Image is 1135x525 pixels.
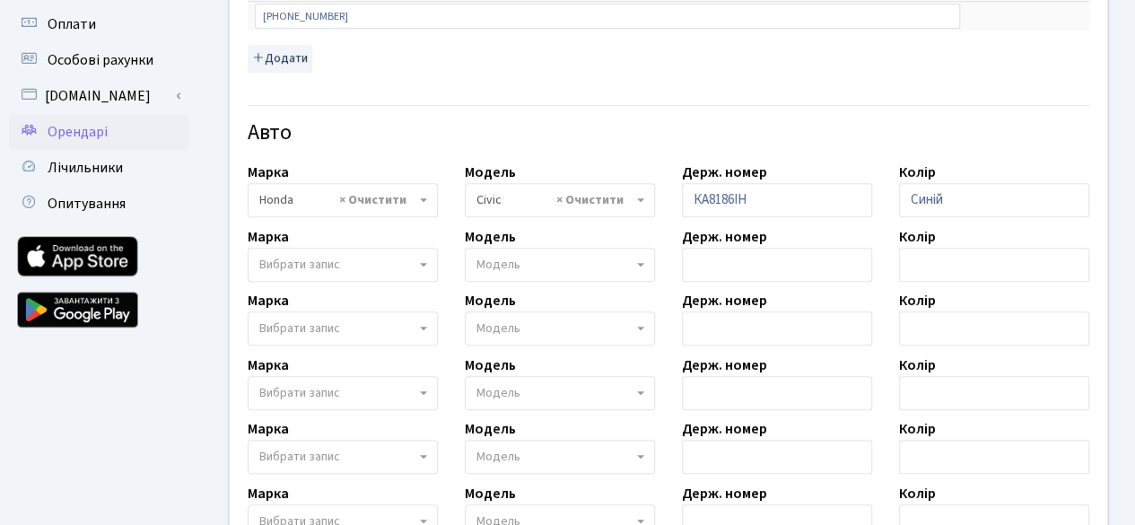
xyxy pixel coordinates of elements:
[476,191,633,209] span: Civic
[259,448,340,466] span: Вибрати запис
[48,50,153,70] span: Особові рахунки
[9,6,188,42] a: Оплати
[682,418,767,440] label: Держ. номер
[899,418,936,440] label: Колір
[556,191,624,209] span: Видалити всі елементи
[9,78,188,114] a: [DOMAIN_NAME]
[682,354,767,376] label: Держ. номер
[248,226,289,248] label: Марка
[248,483,289,504] label: Марка
[339,191,406,209] span: Видалити всі елементи
[476,319,520,337] span: Модель
[465,226,516,248] label: Модель
[899,226,936,248] label: Колір
[259,384,340,402] span: Вибрати запис
[248,45,312,73] button: Додати
[465,354,516,376] label: Модель
[48,122,108,142] span: Орендарі
[476,448,520,466] span: Модель
[465,290,516,311] label: Модель
[48,194,126,214] span: Опитування
[476,384,520,402] span: Модель
[259,191,415,209] span: Honda
[899,290,936,311] label: Колір
[682,483,767,504] label: Держ. номер
[248,354,289,376] label: Марка
[9,186,188,222] a: Опитування
[248,290,289,311] label: Марка
[899,162,936,183] label: Колір
[48,14,96,34] span: Оплати
[682,226,767,248] label: Держ. номер
[48,158,123,178] span: Лічильники
[476,256,520,274] span: Модель
[248,120,1089,146] h4: Авто
[9,42,188,78] a: Особові рахунки
[259,319,340,337] span: Вибрати запис
[9,114,188,150] a: Орендарі
[259,256,340,274] span: Вибрати запис
[899,354,936,376] label: Колір
[899,483,936,504] label: Колір
[465,183,655,217] span: Civic
[682,290,767,311] label: Держ. номер
[248,418,289,440] label: Марка
[248,183,438,217] span: Honda
[9,150,188,186] a: Лічильники
[682,162,767,183] label: Держ. номер
[465,162,516,183] label: Модель
[465,418,516,440] label: Модель
[465,483,516,504] label: Модель
[248,162,289,183] label: Марка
